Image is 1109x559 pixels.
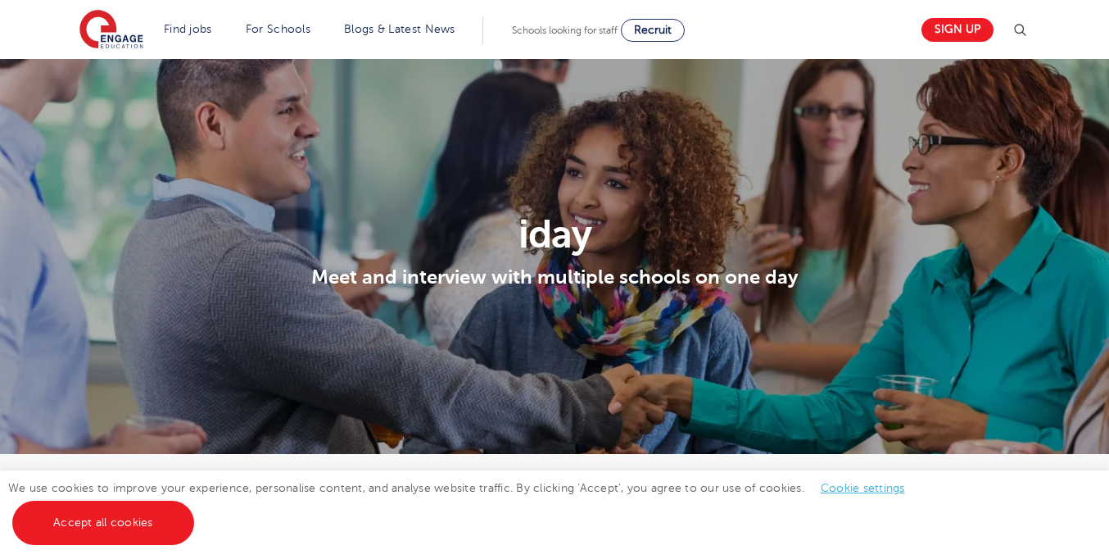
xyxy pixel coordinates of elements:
span: Schools looking for staff [512,25,618,36]
span: Recruit [634,24,672,36]
h1: iday [70,215,1039,254]
a: Recruit [621,19,685,42]
a: Blogs & Latest News [344,23,455,35]
a: Sign up [921,18,994,42]
a: Find jobs [164,23,212,35]
a: Accept all cookies [12,501,194,545]
span: We use cookies to improve your experience, personalise content, and analyse website traffic. By c... [8,482,921,529]
img: Engage Education [79,10,143,51]
a: For Schools [246,23,310,35]
p: Meet and interview with multiple schools on one day [70,261,1039,293]
a: Cookie settings [821,482,905,494]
